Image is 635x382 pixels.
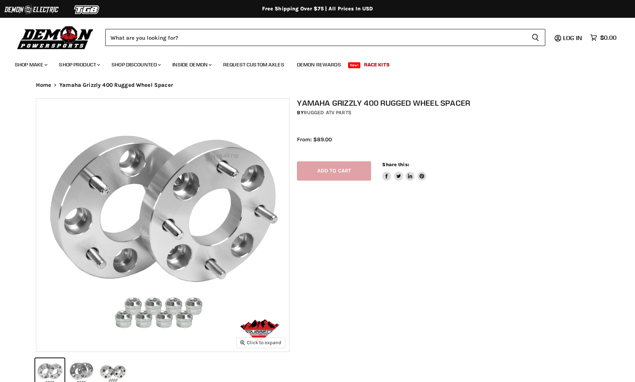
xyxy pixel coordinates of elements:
[21,6,614,12] div: Free Shipping Over $75 | All Prices In USD
[59,82,173,88] span: Yamaha Grizzly 400 Rugged Wheel Spacer
[9,57,52,72] a: Shop Make
[297,109,607,117] div: by
[358,57,395,72] a: Race Kits
[36,82,52,88] a: Home
[291,57,347,72] a: Demon Rewards
[15,24,96,50] img: Demon Powersports
[106,57,165,72] a: Shop Discounted
[105,29,526,46] input: Search
[9,54,615,72] ul: Main menu
[36,99,289,352] img: Yamaha Grizzly 400 Rugged Wheel Spacer
[237,337,285,348] button: Click to expand
[348,62,361,68] span: New!
[240,340,281,345] span: Click to expand
[53,57,105,72] a: Shop Product
[59,3,115,17] img: TGB Logo 2
[304,109,351,116] a: Rugged ATV Parts
[600,34,616,41] span: $0.00
[560,34,586,41] a: Log in
[382,162,409,167] span: Share this:
[4,3,59,17] img: Demon Electric Logo 2
[21,82,614,88] nav: Breadcrumbs
[526,29,545,46] button: Search
[563,34,582,42] span: Log in
[218,57,290,72] a: Request Custom Axles
[105,29,545,46] form: Product
[167,57,216,72] a: Inside Demon
[297,98,607,108] h1: Yamaha Grizzly 400 Rugged Wheel Spacer
[586,32,620,43] a: $0.00
[382,161,426,181] aside: Share this:
[297,136,332,143] span: From: $89.00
